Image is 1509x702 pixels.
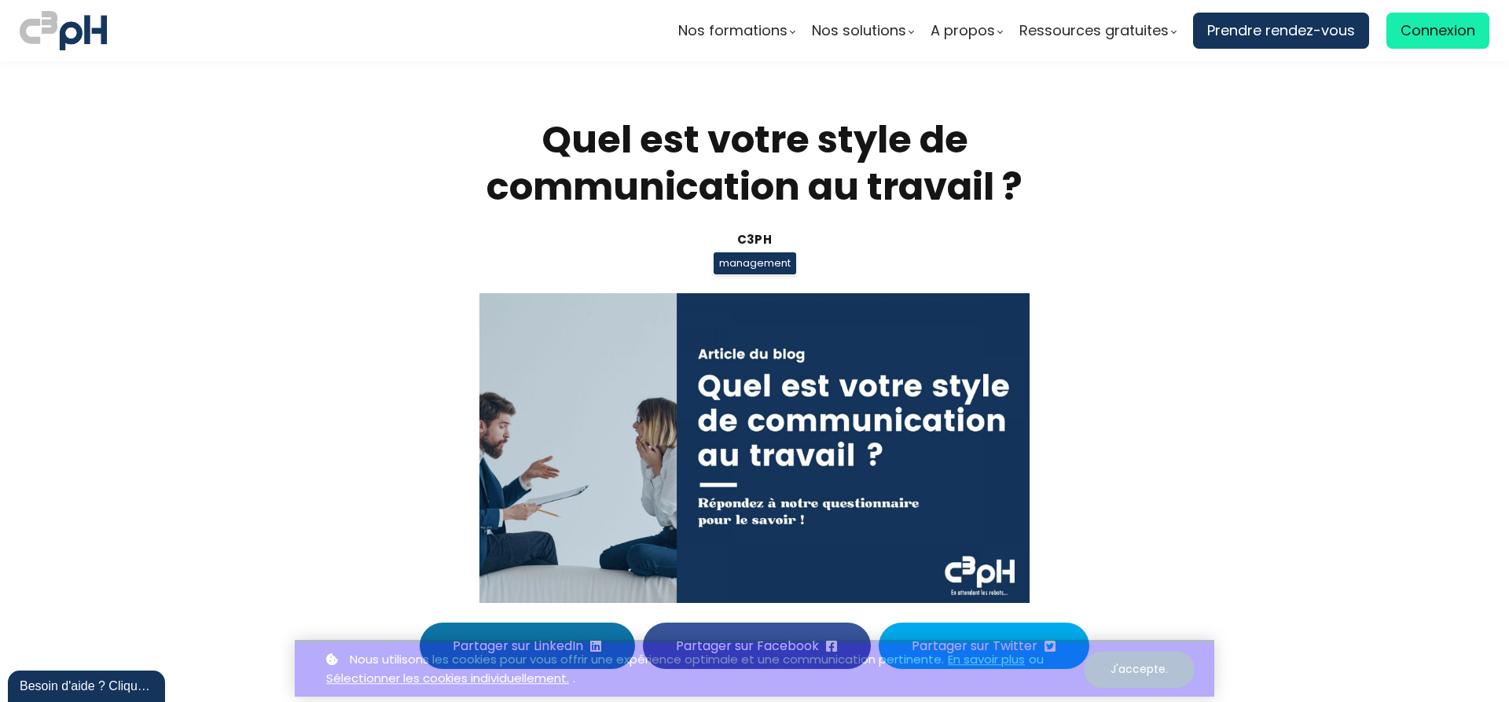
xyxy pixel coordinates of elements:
[812,19,906,42] span: Nos solutions
[643,623,871,669] button: Partager sur Facebook
[389,230,1120,248] div: C3pH
[420,623,635,669] button: Partager sur LinkedIn
[1019,19,1169,42] span: Ressources gratuites
[20,8,107,53] img: logo C3PH
[678,19,788,42] span: Nos formations
[8,667,168,702] iframe: chat widget
[1401,19,1475,42] span: Connexion
[1207,19,1355,42] span: Prendre rendez-vous
[326,662,569,682] a: Sélectionner les cookies individuellement.
[948,643,1025,663] a: En savoir plus
[350,643,944,663] span: Nous utilisons les cookies pour vous offrir une expérience optimale et une communication pertinente.
[1084,644,1195,681] button: J'accepte.
[1193,13,1369,49] a: Prendre rendez-vous
[879,623,1089,669] button: Partager sur Twitter
[479,293,1030,603] img: a63dd5ff956d40a04b2922a7cb0a63a1.jpeg
[389,116,1120,211] h1: Quel est votre style de communication au travail ?
[931,19,995,42] span: A propos
[322,643,1084,682] p: ou .
[714,252,796,274] span: management
[1386,13,1489,49] a: Connexion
